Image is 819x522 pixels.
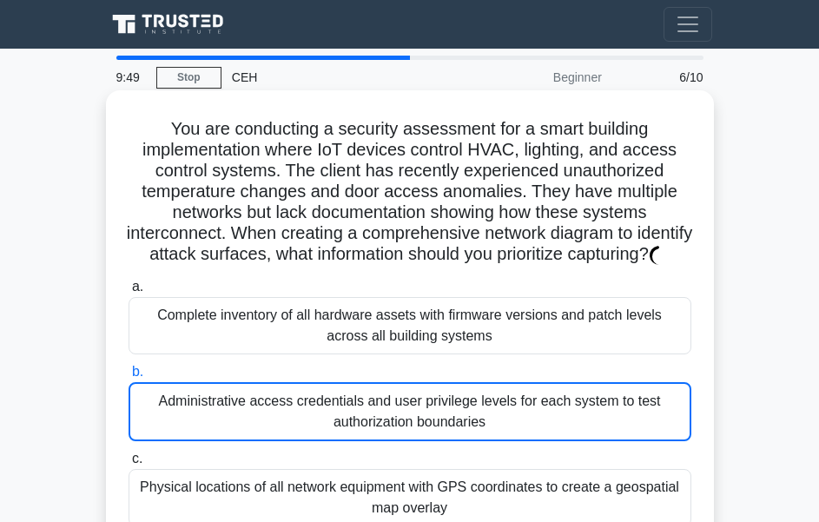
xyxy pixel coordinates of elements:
[129,382,691,441] div: Administrative access credentials and user privilege levels for each system to test authorization...
[132,451,142,466] span: c.
[664,7,712,42] button: Toggle navigation
[221,60,460,95] div: CEH
[156,67,221,89] a: Stop
[460,60,612,95] div: Beginner
[106,60,156,95] div: 9:49
[612,60,714,95] div: 6/10
[132,279,143,294] span: a.
[127,118,693,266] h5: You are conducting a security assessment for a smart building implementation where IoT devices co...
[132,364,143,379] span: b.
[129,297,691,354] div: Complete inventory of all hardware assets with firmware versions and patch levels across all buil...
